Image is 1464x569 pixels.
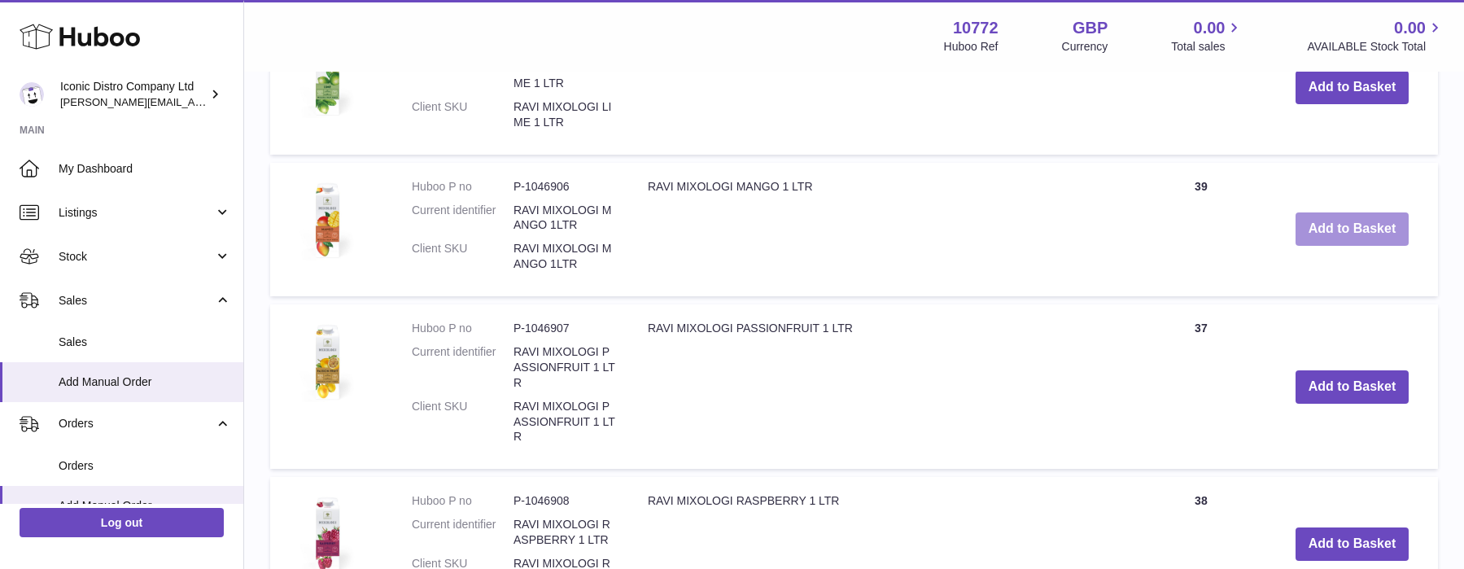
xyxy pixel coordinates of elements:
td: 37 [1136,304,1266,469]
dd: RAVI MIXOLOGI PASSIONFRUIT 1 LTR [513,344,615,391]
strong: GBP [1073,17,1108,39]
strong: 10772 [953,17,999,39]
dt: Huboo P no [412,179,513,195]
span: AVAILABLE Stock Total [1307,39,1444,55]
dt: Client SKU [412,99,513,130]
img: RAVI MIXOLOGI LIME 1 LTR [286,37,368,118]
span: Total sales [1171,39,1243,55]
dt: Current identifier [412,60,513,91]
dt: Current identifier [412,344,513,391]
span: Orders [59,458,231,474]
a: 0.00 Total sales [1171,17,1243,55]
td: 21 [1136,20,1266,154]
dd: RAVI MIXOLOGI LIME 1 LTR [513,60,615,91]
button: Add to Basket [1296,370,1409,404]
a: 0.00 AVAILABLE Stock Total [1307,17,1444,55]
span: 0.00 [1394,17,1426,39]
a: Log out [20,508,224,537]
td: RAVI MIXOLOGI LIME 1 LTR [631,20,1136,154]
dd: P-1046907 [513,321,615,336]
td: RAVI MIXOLOGI MANGO 1 LTR [631,163,1136,296]
dt: Huboo P no [412,493,513,509]
span: Sales [59,335,231,350]
dd: RAVI MIXOLOGI LIME 1 LTR [513,99,615,130]
span: Listings [59,205,214,221]
td: 39 [1136,163,1266,296]
div: Iconic Distro Company Ltd [60,79,207,110]
span: Sales [59,293,214,309]
dd: RAVI MIXOLOGI RASPBERRY 1 LTR [513,517,615,548]
div: Currency [1062,39,1108,55]
dd: RAVI MIXOLOGI MANGO 1LTR [513,203,615,234]
img: paul@iconicdistro.com [20,82,44,107]
button: Add to Basket [1296,71,1409,104]
dt: Client SKU [412,399,513,445]
img: RAVI MIXOLOGI PASSIONFRUIT 1 LTR [286,321,368,402]
dt: Current identifier [412,203,513,234]
span: Add Manual Order [59,374,231,390]
dd: RAVI MIXOLOGI PASSIONFRUIT 1 LTR [513,399,615,445]
img: RAVI MIXOLOGI MANGO 1 LTR [286,179,368,260]
button: Add to Basket [1296,212,1409,246]
dt: Huboo P no [412,321,513,336]
span: Orders [59,416,214,431]
dd: P-1046906 [513,179,615,195]
dd: RAVI MIXOLOGI MANGO 1LTR [513,241,615,272]
span: Add Manual Order [59,498,231,514]
button: Add to Basket [1296,527,1409,561]
span: [PERSON_NAME][EMAIL_ADDRESS][DOMAIN_NAME] [60,95,326,108]
dd: P-1046908 [513,493,615,509]
span: 0.00 [1194,17,1226,39]
span: My Dashboard [59,161,231,177]
div: Huboo Ref [944,39,999,55]
dt: Client SKU [412,241,513,272]
span: Stock [59,249,214,265]
dt: Current identifier [412,517,513,548]
td: RAVI MIXOLOGI PASSIONFRUIT 1 LTR [631,304,1136,469]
